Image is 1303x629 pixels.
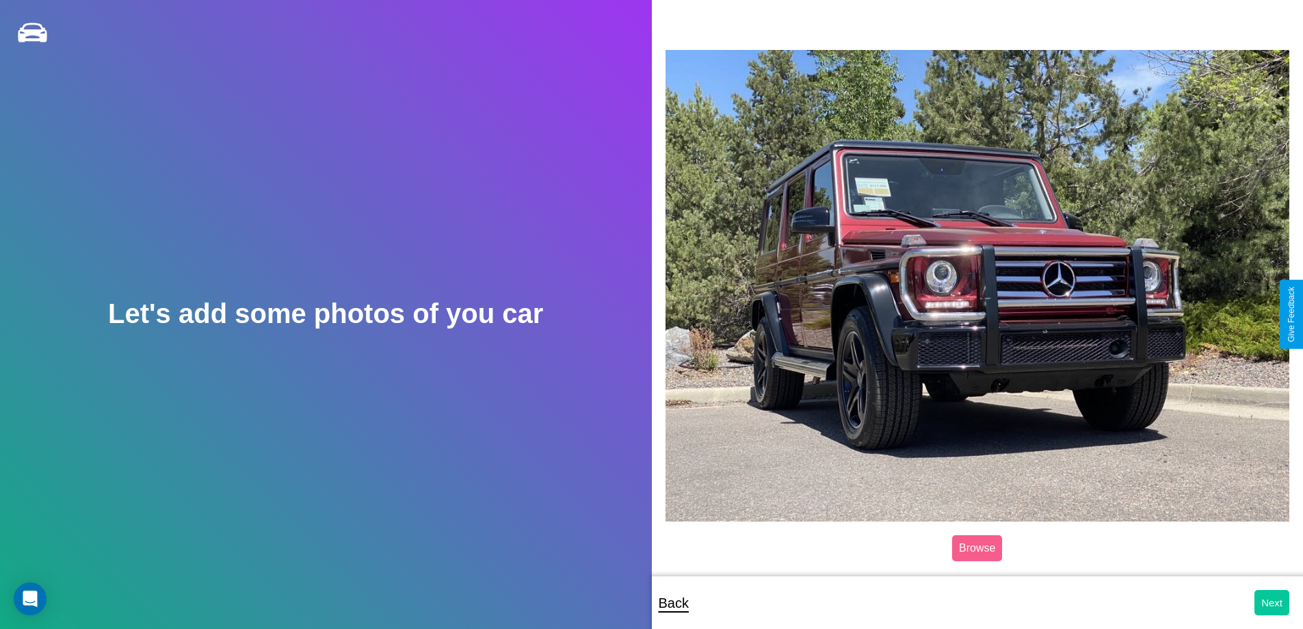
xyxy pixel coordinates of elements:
[952,535,1002,561] label: Browse
[1254,590,1289,615] button: Next
[666,50,1290,521] img: posted
[108,298,543,329] h2: Let's add some photos of you car
[659,591,689,615] p: Back
[14,582,47,615] div: Open Intercom Messenger
[1287,287,1296,342] div: Give Feedback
